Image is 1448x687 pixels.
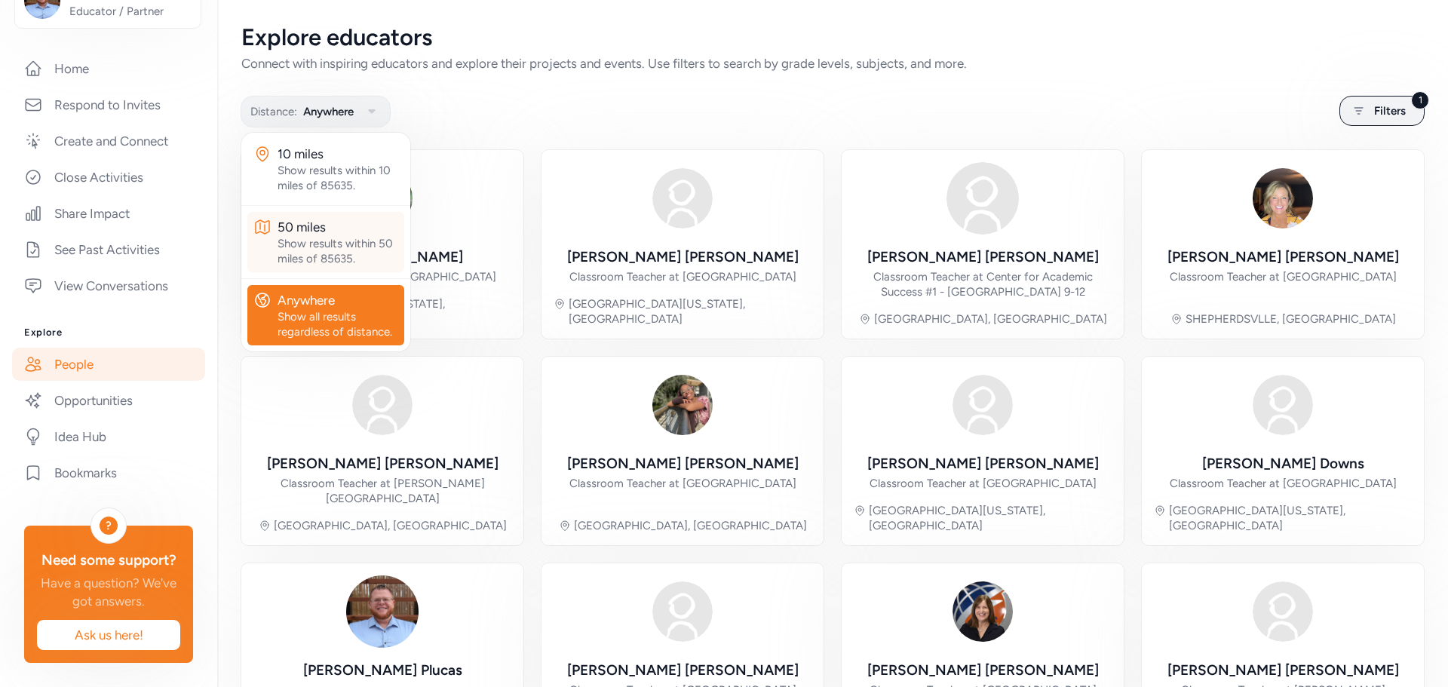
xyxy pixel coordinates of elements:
div: Connect with inspiring educators and explore their projects and events. Use filters to search by ... [241,54,1424,72]
div: SHEPHERDSVLLE, [GEOGRAPHIC_DATA] [1186,311,1396,327]
a: View Conversations [12,269,205,302]
a: People [12,348,205,381]
div: [PERSON_NAME] [PERSON_NAME] [867,453,1099,474]
a: Close Activities [12,161,205,194]
img: Avatar [946,575,1019,648]
img: Avatar [346,575,419,648]
div: Classroom Teacher at [GEOGRAPHIC_DATA] [1170,476,1397,491]
div: 1 [1411,91,1429,109]
div: Show all results regardless of distance. [278,309,398,339]
div: [GEOGRAPHIC_DATA], [GEOGRAPHIC_DATA] [274,518,507,533]
div: [GEOGRAPHIC_DATA], [GEOGRAPHIC_DATA] [574,518,807,533]
div: 10 miles [278,145,398,163]
img: Avatar [1247,162,1319,235]
div: [PERSON_NAME] Plucas [303,660,462,681]
span: Distance: [250,103,297,121]
div: [PERSON_NAME] [PERSON_NAME] [567,660,799,681]
div: [PERSON_NAME] [PERSON_NAME] [267,453,499,474]
div: [GEOGRAPHIC_DATA], [GEOGRAPHIC_DATA] [874,311,1107,327]
a: Home [12,52,205,85]
img: Avatar [646,162,719,235]
a: Respond to Invites [12,88,205,121]
div: [GEOGRAPHIC_DATA][US_STATE], [GEOGRAPHIC_DATA] [869,503,1112,533]
div: [PERSON_NAME] Downs [1202,453,1364,474]
div: [PERSON_NAME] [PERSON_NAME] [867,660,1099,681]
div: [PERSON_NAME] [PERSON_NAME] [1167,660,1399,681]
a: Idea Hub [12,420,205,453]
img: Avatar [646,575,719,648]
div: Show results within 50 miles of 85635. [278,236,398,266]
img: Avatar [1247,369,1319,441]
div: [PERSON_NAME] [PERSON_NAME] [1167,247,1399,268]
div: [PERSON_NAME] [PERSON_NAME] [567,247,799,268]
span: Educator / Partner [69,4,192,19]
div: Have a question? We've got answers. [36,574,181,610]
div: [GEOGRAPHIC_DATA][US_STATE], [GEOGRAPHIC_DATA] [1169,503,1412,533]
a: Create and Connect [12,124,205,158]
img: Avatar [946,162,1019,235]
div: Explore educators [241,24,1424,51]
span: Ask us here! [49,626,168,644]
div: Classroom Teacher at [GEOGRAPHIC_DATA] [1170,269,1397,284]
div: Show results within 10 miles of 85635. [278,163,398,193]
img: Avatar [646,369,719,441]
img: Avatar [346,369,419,441]
div: [PERSON_NAME] [PERSON_NAME] [567,453,799,474]
a: See Past Activities [12,233,205,266]
div: [PERSON_NAME] [PERSON_NAME] [867,247,1099,268]
span: Filters [1374,102,1406,120]
div: Classroom Teacher at [GEOGRAPHIC_DATA] [870,476,1097,491]
a: Share Impact [12,197,205,230]
div: Distance:Anywhere [241,133,410,351]
div: Classroom Teacher at [PERSON_NAME][GEOGRAPHIC_DATA] [253,476,511,506]
div: Classroom Teacher at Center for Academic Success #1 - [GEOGRAPHIC_DATA] 9-12 [854,269,1112,299]
button: Distance:Anywhere [241,96,391,127]
img: Avatar [946,369,1019,441]
img: Avatar [1247,575,1319,648]
span: Anywhere [303,103,354,121]
h3: Explore [24,327,193,339]
div: ? [100,517,118,535]
div: 50 miles [278,218,398,236]
div: Classroom Teacher at [GEOGRAPHIC_DATA] [569,476,796,491]
div: Anywhere [278,291,398,309]
div: Classroom Teacher at [GEOGRAPHIC_DATA] [569,269,796,284]
div: Need some support? [36,550,181,571]
div: [GEOGRAPHIC_DATA][US_STATE], [GEOGRAPHIC_DATA] [569,296,811,327]
a: Opportunities [12,384,205,417]
button: Ask us here! [36,619,181,651]
a: Bookmarks [12,456,205,489]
